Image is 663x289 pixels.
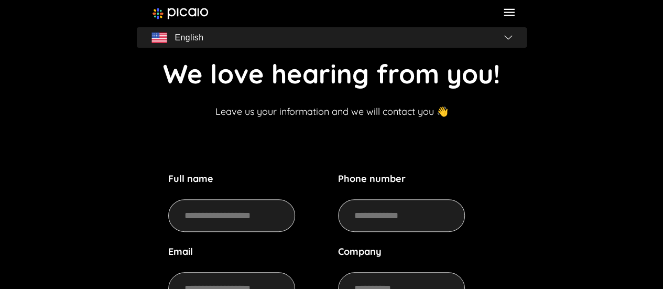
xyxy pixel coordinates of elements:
p: We love hearing from you! [163,54,500,94]
img: image [153,8,209,19]
span: English [175,30,204,45]
label: Phone number [338,172,406,186]
label: Company [338,244,382,259]
button: flagEnglishflag [137,27,527,48]
label: Full name [168,172,213,186]
img: flag [151,33,167,43]
label: Email [168,244,193,259]
img: flag [504,35,512,39]
p: Leave us your information and we will contact you 👋 [163,104,500,119]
